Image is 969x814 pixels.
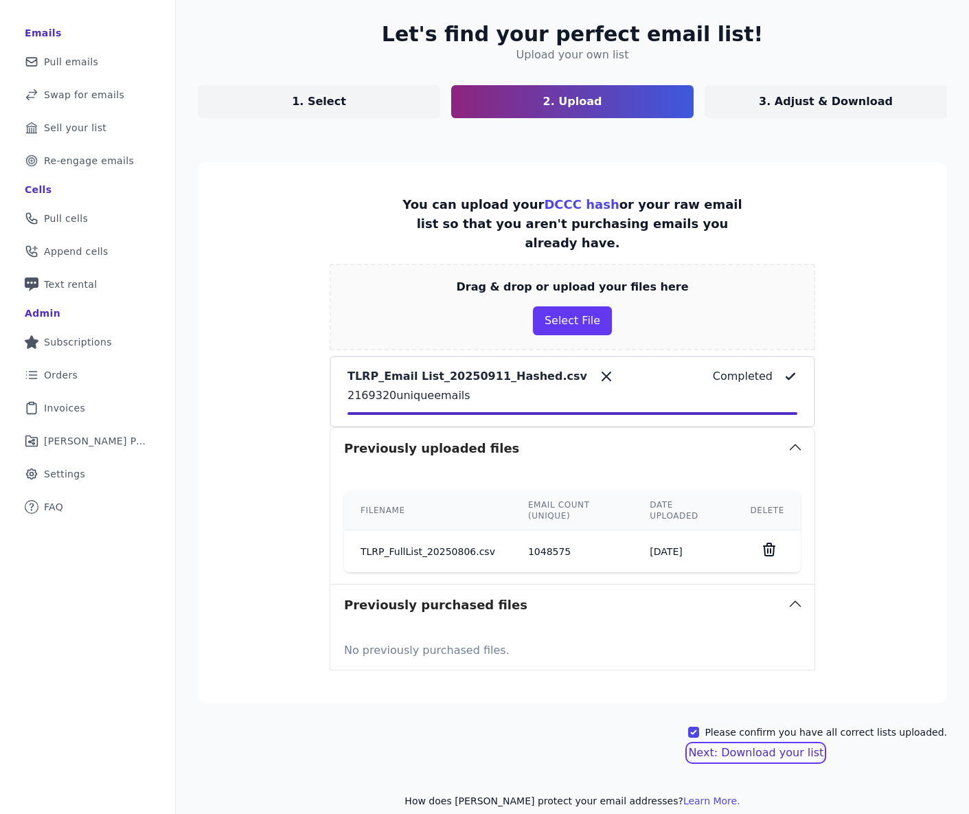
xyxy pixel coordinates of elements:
[11,360,164,390] a: Orders
[11,269,164,299] a: Text rental
[25,26,62,40] div: Emails
[11,113,164,143] a: Sell your list
[11,426,164,456] a: [PERSON_NAME] Performance
[11,459,164,489] a: Settings
[44,500,63,514] span: FAQ
[713,368,773,385] p: Completed
[705,85,947,118] a: 3. Adjust & Download
[25,306,60,320] div: Admin
[330,585,814,626] button: Previously purchased files
[683,794,740,808] button: Learn More.
[544,197,619,212] a: DCCC hash
[44,368,78,382] span: Orders
[382,22,763,47] h2: Let's find your perfect email list!
[705,725,947,739] label: Please confirm you have all correct lists uploaded.
[512,491,633,530] th: Email count (unique)
[688,745,823,761] button: Next: Download your list
[25,183,52,196] div: Cells
[347,387,797,404] p: 2169320 unique emails
[330,428,814,469] button: Previously uploaded files
[633,530,733,573] td: [DATE]
[733,491,801,530] th: Delete
[44,55,98,69] span: Pull emails
[759,93,893,110] p: 3. Adjust & Download
[456,279,688,295] p: Drag & drop or upload your files here
[11,327,164,357] a: Subscriptions
[11,146,164,176] a: Re-engage emails
[533,306,612,335] button: Select File
[11,47,164,77] a: Pull emails
[344,530,512,573] td: TLRP_FullList_20250806.csv
[344,596,527,615] h3: Previously purchased files
[344,637,801,659] p: No previously purchased files.
[11,492,164,522] a: FAQ
[44,335,112,349] span: Subscriptions
[44,434,148,448] span: [PERSON_NAME] Performance
[44,245,109,258] span: Append cells
[11,203,164,234] a: Pull cells
[390,195,754,253] p: You can upload your or your raw email list so that you aren't purchasing emails you already have.
[344,439,519,458] h3: Previously uploaded files
[543,93,602,110] p: 2. Upload
[44,88,124,102] span: Swap for emails
[44,154,134,168] span: Re-engage emails
[512,530,633,573] td: 1048575
[344,491,512,530] th: Filename
[11,236,164,267] a: Append cells
[516,47,629,63] h4: Upload your own list
[451,85,694,118] a: 2. Upload
[11,393,164,423] a: Invoices
[292,93,346,110] p: 1. Select
[198,85,440,118] a: 1. Select
[44,401,85,415] span: Invoices
[44,467,85,481] span: Settings
[44,212,88,225] span: Pull cells
[198,794,947,808] p: How does [PERSON_NAME] protect your email addresses?
[347,368,587,385] p: TLRP_Email List_20250911_Hashed.csv
[633,491,733,530] th: Date uploaded
[44,278,98,291] span: Text rental
[11,80,164,110] a: Swap for emails
[44,121,106,135] span: Sell your list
